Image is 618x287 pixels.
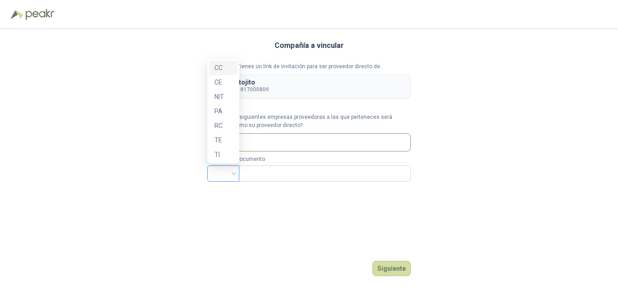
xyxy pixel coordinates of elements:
div: RC [214,121,232,131]
p: Patojito [231,79,269,85]
div: PA [209,104,238,118]
div: NIT [214,92,232,102]
div: CE [209,75,238,89]
div: CC [209,61,238,75]
h3: Compañía a vincular [275,40,344,52]
p: Número de documento [207,155,411,164]
p: ¿Cuál de las siguientes empresas proveedoras a las que perteneces será vinculada como su proveedo... [207,113,411,130]
img: Logo [11,10,24,19]
div: TE [214,135,232,145]
p: Tienes un link de invitación para ser proveedor directo de: [207,62,411,71]
div: CE [214,77,232,87]
div: RC [209,118,238,133]
b: 817000809 [240,86,269,93]
div: TE [209,133,238,147]
div: TI [209,147,238,162]
button: Siguiente [372,261,411,276]
div: TI [214,150,232,160]
div: PA [214,106,232,116]
p: NIT [231,85,269,94]
img: Peakr [25,9,54,20]
div: NIT [209,89,238,104]
div: CC [214,63,232,73]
